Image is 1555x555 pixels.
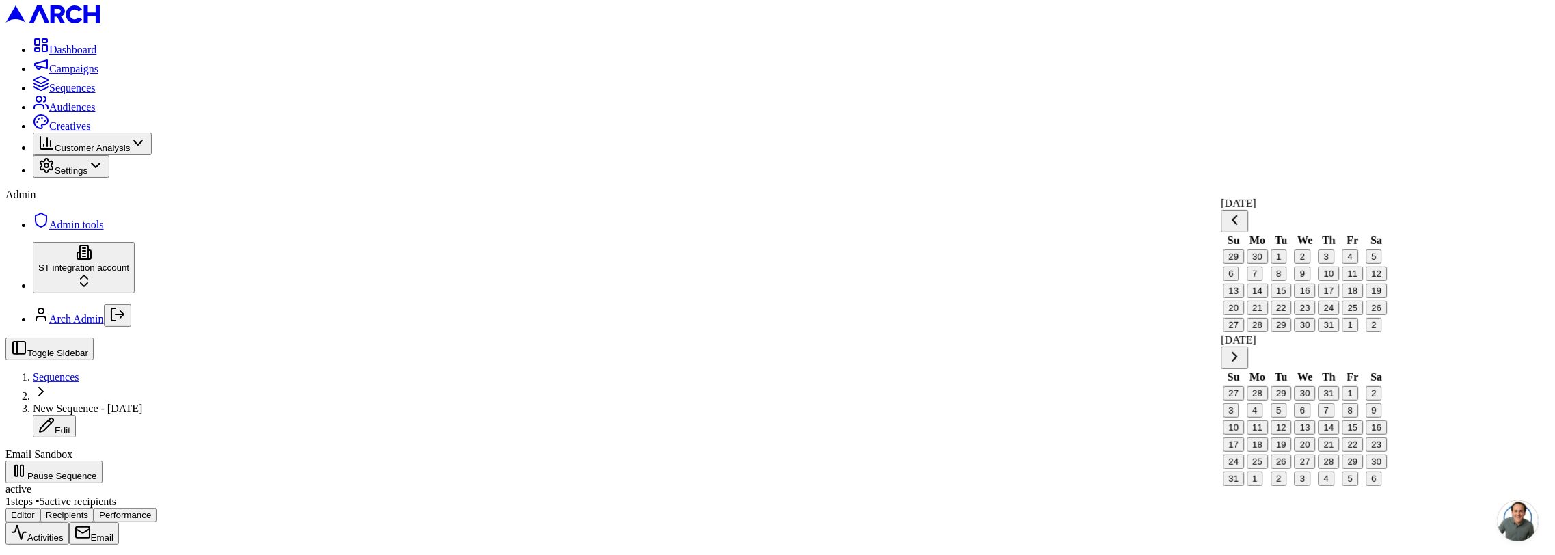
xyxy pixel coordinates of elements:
[33,44,96,55] a: Dashboard
[1271,301,1292,315] button: 22
[1366,437,1388,452] button: 23
[1319,420,1340,435] button: 14
[1342,249,1358,264] button: 4
[1295,386,1316,401] button: 30
[1223,472,1245,486] button: 31
[1295,437,1316,452] button: 20
[1342,318,1358,332] button: 1
[1223,370,1245,384] th: Sunday
[1294,370,1316,384] th: Wednesday
[1342,472,1358,486] button: 5
[1319,284,1340,298] button: 17
[1223,249,1245,264] button: 29
[1342,403,1358,418] button: 8
[1342,420,1364,435] button: 15
[49,219,104,230] span: Admin tools
[5,496,116,507] span: 1 steps • 5 active recipients
[1342,437,1364,452] button: 22
[1271,249,1286,264] button: 1
[33,82,96,94] a: Sequences
[1247,403,1262,418] button: 4
[1342,301,1364,315] button: 25
[1246,370,1269,384] th: Monday
[55,143,130,153] span: Customer Analysis
[1247,318,1268,332] button: 28
[1247,301,1268,315] button: 21
[5,461,103,483] button: Pause Sequence
[33,242,135,293] button: ST integration account
[1223,318,1245,332] button: 27
[1366,403,1382,418] button: 9
[1271,267,1286,281] button: 8
[1366,420,1388,435] button: 16
[1366,284,1388,298] button: 19
[1223,267,1239,281] button: 6
[1271,420,1292,435] button: 12
[33,101,96,113] a: Audiences
[49,63,98,75] span: Campaigns
[40,508,94,522] button: Recipients
[1271,284,1292,298] button: 15
[33,403,142,414] span: New Sequence - [DATE]
[1247,267,1262,281] button: 7
[1223,234,1245,247] th: Sunday
[33,133,152,155] button: Customer Analysis
[1294,234,1316,247] th: Wednesday
[27,348,88,358] span: Toggle Sidebar
[5,189,1550,201] div: Admin
[1342,284,1364,298] button: 18
[1221,198,1390,210] div: [DATE]
[1246,234,1269,247] th: Monday
[55,425,70,435] span: Edit
[1295,284,1316,298] button: 16
[1319,455,1340,469] button: 28
[1498,500,1539,541] a: Open chat
[1271,472,1286,486] button: 2
[1295,472,1310,486] button: 3
[55,165,87,176] span: Settings
[1271,318,1292,332] button: 29
[1247,284,1268,298] button: 14
[94,508,157,522] button: Performance
[49,120,90,132] span: Creatives
[1295,318,1316,332] button: 30
[1295,301,1316,315] button: 23
[1247,249,1268,264] button: 30
[1271,437,1292,452] button: 19
[1319,472,1334,486] button: 4
[1366,455,1388,469] button: 30
[1295,267,1310,281] button: 9
[1319,267,1340,281] button: 10
[1342,370,1364,384] th: Friday
[1247,472,1262,486] button: 1
[5,448,1550,461] div: Email Sandbox
[1223,403,1239,418] button: 3
[1221,334,1390,347] div: [DATE]
[1342,267,1364,281] button: 11
[1295,403,1310,418] button: 6
[1342,234,1364,247] th: Friday
[1366,267,1388,281] button: 12
[1223,455,1245,469] button: 24
[1271,455,1292,469] button: 26
[33,120,90,132] a: Creatives
[5,338,94,360] button: Toggle Sidebar
[1318,234,1340,247] th: Thursday
[49,44,96,55] span: Dashboard
[1221,347,1249,369] button: Go to next month
[1223,437,1245,452] button: 17
[1319,386,1340,401] button: 31
[1366,249,1382,264] button: 5
[1223,420,1245,435] button: 10
[1366,234,1388,247] th: Saturday
[1223,386,1245,401] button: 27
[1295,455,1316,469] button: 27
[1342,455,1364,469] button: 29
[1247,437,1268,452] button: 18
[1295,420,1316,435] button: 13
[38,262,129,273] span: ST integration account
[5,508,40,522] button: Editor
[69,522,119,545] button: Email
[1270,234,1293,247] th: Tuesday
[1366,301,1388,315] button: 26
